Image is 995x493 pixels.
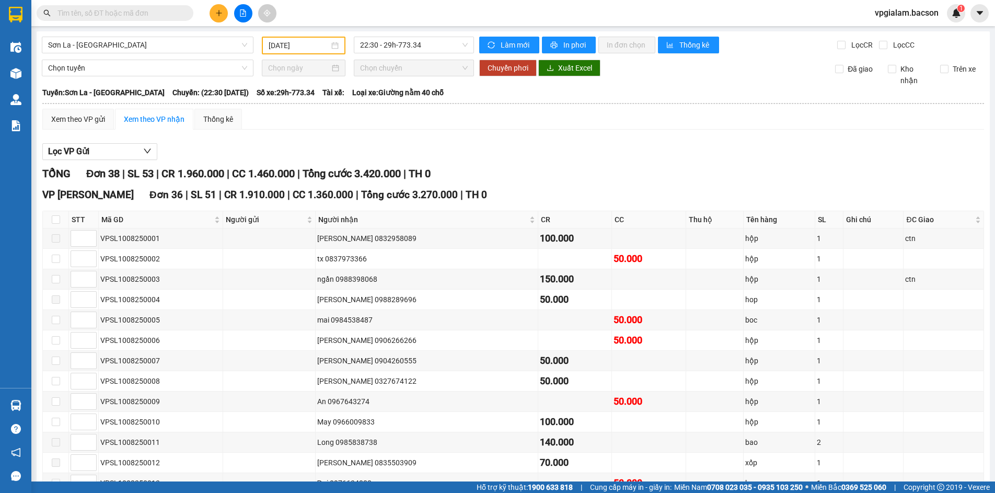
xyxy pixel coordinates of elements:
[815,211,843,228] th: SL
[317,477,536,489] div: Đại 0976634888
[101,214,212,225] span: Mã GD
[745,273,814,285] div: hộp
[466,189,487,201] span: TH 0
[817,253,841,265] div: 1
[477,481,573,493] span: Hỗ trợ kỹ thuật:
[293,189,353,201] span: CC 1.360.000
[258,4,276,22] button: aim
[817,477,841,489] div: 1
[317,355,536,366] div: [PERSON_NAME] 0904260555
[817,375,841,387] div: 1
[666,41,675,50] span: bar-chart
[10,94,21,105] img: warehouse-icon
[905,273,982,285] div: ctn
[745,294,814,305] div: hop
[866,6,947,19] span: vpgialam.bacson
[297,167,300,180] span: |
[356,189,358,201] span: |
[352,87,444,98] span: Loại xe: Giường nằm 40 chỗ
[847,39,874,51] span: Lọc CR
[745,314,814,326] div: boc
[707,483,803,491] strong: 0708 023 035 - 0935 103 250
[268,62,330,74] input: Chọn ngày
[48,60,247,76] span: Chọn tuyến
[128,167,154,180] span: SL 53
[99,453,223,473] td: VPSL1008250012
[317,294,536,305] div: [PERSON_NAME] 0988289696
[219,189,222,201] span: |
[540,292,610,307] div: 50.000
[409,167,431,180] span: TH 0
[317,273,536,285] div: ngần 0988398068
[42,189,134,201] span: VP [PERSON_NAME]
[540,272,610,286] div: 150.000
[287,189,290,201] span: |
[841,483,886,491] strong: 0369 525 060
[528,483,573,491] strong: 1900 633 818
[817,437,841,448] div: 2
[817,355,841,366] div: 1
[479,37,539,53] button: syncLàm mới
[540,231,610,246] div: 100.000
[817,273,841,285] div: 1
[86,167,120,180] span: Đơn 38
[843,211,904,228] th: Ghi chú
[479,60,537,76] button: Chuyển phơi
[550,41,559,50] span: printer
[100,416,221,428] div: VPSL1008250010
[817,314,841,326] div: 1
[99,392,223,412] td: VPSL1008250009
[100,273,221,285] div: VPSL1008250003
[69,211,99,228] th: STT
[172,87,249,98] span: Chuyến: (22:30 [DATE])
[143,147,152,155] span: down
[745,396,814,407] div: hộp
[48,145,89,158] span: Lọc VP Gửi
[581,481,582,493] span: |
[149,189,183,201] span: Đơn 36
[540,435,610,450] div: 140.000
[817,335,841,346] div: 1
[122,167,125,180] span: |
[360,60,468,76] span: Chọn chuyến
[540,353,610,368] div: 50.000
[42,167,71,180] span: TỔNG
[563,39,587,51] span: In phơi
[745,375,814,387] div: hộp
[317,396,536,407] div: An 0967643274
[614,476,684,490] div: 50.000
[614,313,684,327] div: 50.000
[239,9,247,17] span: file-add
[538,211,612,228] th: CR
[360,37,468,53] span: 22:30 - 29h-773.34
[501,39,531,51] span: Làm mới
[952,8,961,18] img: icon-new-feature
[538,60,600,76] button: downloadXuất Excel
[542,37,596,53] button: printerIn phơi
[403,167,406,180] span: |
[191,189,216,201] span: SL 51
[889,39,916,51] span: Lọc CC
[558,62,592,74] span: Xuất Excel
[317,335,536,346] div: [PERSON_NAME] 0906266266
[745,477,814,489] div: hop
[124,113,184,125] div: Xem theo VP nhận
[937,484,944,491] span: copyright
[590,481,672,493] span: Cung cấp máy in - giấy in:
[100,355,221,366] div: VPSL1008250007
[263,9,271,17] span: aim
[99,432,223,453] td: VPSL1008250011
[10,400,21,411] img: warehouse-icon
[99,290,223,310] td: VPSL1008250004
[745,416,814,428] div: hộp
[817,233,841,244] div: 1
[614,394,684,409] div: 50.000
[679,39,711,51] span: Thống kê
[894,481,896,493] span: |
[210,4,228,22] button: plus
[970,4,989,22] button: caret-down
[99,310,223,330] td: VPSL1008250005
[99,351,223,371] td: VPSL1008250007
[51,113,105,125] div: Xem theo VP gửi
[10,68,21,79] img: warehouse-icon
